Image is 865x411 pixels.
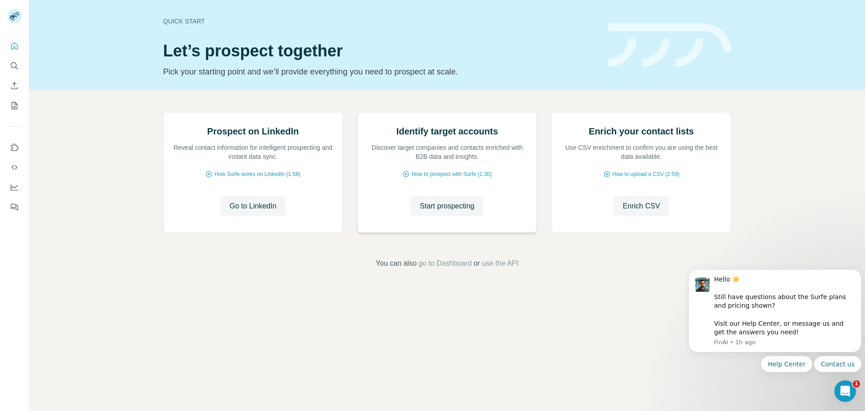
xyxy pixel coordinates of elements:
[367,143,528,161] p: Discover target companies and contacts enriched with B2B data and insights.
[419,258,472,269] button: go to Dashboard
[482,258,519,269] button: use the API
[163,65,597,78] p: Pick your starting point and we’ll provide everything you need to prospect at scale.
[7,38,22,54] button: Quick start
[163,17,597,26] div: Quick start
[396,125,498,138] h2: Identify target accounts
[207,125,299,138] h2: Prospect on LinkedIn
[420,201,474,212] span: Start prospecting
[685,240,865,387] iframe: Intercom notifications message
[7,179,22,195] button: Dashboard
[229,201,276,212] span: Go to LinkedIn
[7,139,22,156] button: Use Surfe on LinkedIn
[163,42,597,60] h1: Let’s prospect together
[608,23,731,67] img: banner
[614,196,669,216] button: Enrich CSV
[411,196,483,216] button: Start prospecting
[834,380,856,402] iframe: Intercom live chat
[561,143,722,161] p: Use CSV enrichment to confirm you are using the best data available.
[7,199,22,215] button: Feedback
[220,196,285,216] button: Go to LinkedIn
[376,258,417,269] span: You can also
[214,170,300,178] span: How Surfe works on LinkedIn (1:58)
[173,143,333,161] p: Reveal contact information for intelligent prospecting and instant data sync.
[589,125,694,138] h2: Enrich your contact lists
[411,170,492,178] span: How to prospect with Surfe (1:30)
[623,201,660,212] span: Enrich CSV
[612,170,679,178] span: How to upload a CSV (2:59)
[853,380,860,388] span: 1
[7,58,22,74] button: Search
[7,78,22,94] button: Enrich CSV
[473,258,480,269] span: or
[7,159,22,175] button: Use Surfe API
[7,97,22,114] button: My lists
